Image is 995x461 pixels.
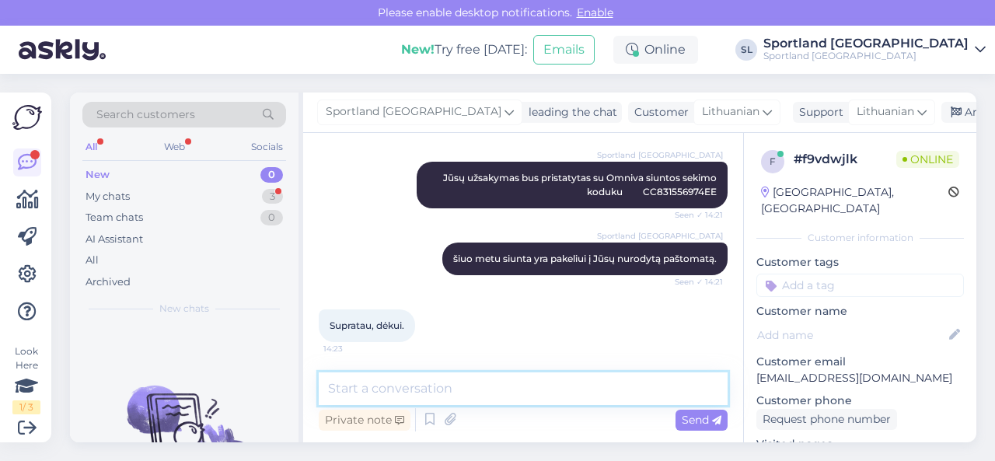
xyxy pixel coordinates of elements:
span: New chats [159,302,209,316]
a: Sportland [GEOGRAPHIC_DATA]Sportland [GEOGRAPHIC_DATA] [763,37,986,62]
div: Customer information [756,231,964,245]
span: šiuo metu siunta yra pakeliui į Jūsų nurodytą paštomatą. [453,253,717,264]
div: 1 / 3 [12,400,40,414]
div: Support [793,104,843,120]
input: Add name [757,327,946,344]
p: Customer name [756,303,964,320]
div: leading the chat [522,104,617,120]
span: Sportland [GEOGRAPHIC_DATA] [597,230,723,242]
div: Online [613,36,698,64]
img: Askly Logo [12,105,42,130]
div: Sportland [GEOGRAPHIC_DATA] [763,50,969,62]
div: All [86,253,99,268]
span: Enable [572,5,618,19]
div: Customer [628,104,689,120]
div: 0 [260,167,283,183]
span: Seen ✓ 14:21 [665,209,723,221]
div: Look Here [12,344,40,414]
b: New! [401,42,435,57]
span: Sportland [GEOGRAPHIC_DATA] [326,103,501,120]
div: SL [735,39,757,61]
p: [EMAIL_ADDRESS][DOMAIN_NAME] [756,370,964,386]
span: Sportland [GEOGRAPHIC_DATA] [597,149,723,161]
span: Search customers [96,107,195,123]
p: Customer email [756,354,964,370]
div: # f9vdwjlk [794,150,896,169]
span: Online [896,151,959,168]
span: Jūsų užsakymas bus pristatytas su Omniva siuntos sekimo koduku CC831556974EE [443,172,719,197]
span: Send [682,413,721,427]
div: Socials [248,137,286,157]
div: Try free [DATE]: [401,40,527,59]
p: Visited pages [756,436,964,452]
div: Sportland [GEOGRAPHIC_DATA] [763,37,969,50]
div: All [82,137,100,157]
span: Lithuanian [857,103,914,120]
div: AI Assistant [86,232,143,247]
div: New [86,167,110,183]
p: Customer tags [756,254,964,271]
input: Add a tag [756,274,964,297]
span: 14:23 [323,343,382,354]
span: Supratau, dėkui. [330,320,404,331]
div: Private note [319,410,410,431]
span: f [770,155,776,167]
span: Lithuanian [702,103,759,120]
div: 3 [262,189,283,204]
div: Request phone number [756,409,897,430]
div: Web [161,137,188,157]
div: Team chats [86,210,143,225]
button: Emails [533,35,595,65]
p: Customer phone [756,393,964,409]
div: [GEOGRAPHIC_DATA], [GEOGRAPHIC_DATA] [761,184,948,217]
span: Seen ✓ 14:21 [665,276,723,288]
div: 0 [260,210,283,225]
div: My chats [86,189,130,204]
div: Archived [86,274,131,290]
